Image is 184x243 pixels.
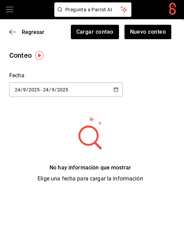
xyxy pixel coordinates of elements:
button: Regresar [9,29,44,35]
input: Year [28,87,40,92]
button: Pregunta a Parrot AI [54,2,131,17]
span: / [49,87,51,92]
div: Fecha [9,71,123,80]
div: Conteo [9,50,32,60]
button: Nuevo conteo [125,25,172,39]
input: Day [43,87,49,92]
input: Day [14,87,21,92]
span: - [41,87,42,92]
button: Cargar conteo [71,25,119,39]
span: / [21,87,23,92]
button: open drawer [6,5,14,14]
span: / [26,87,28,92]
span: Elige una fecha para cargar la información [37,175,143,182]
input: Year [57,87,68,92]
span: / [55,87,57,92]
img: Tooltip marker [35,51,44,60]
span: Regresar [22,29,44,35]
span: Pregunta a Parrot AI [65,6,121,13]
input: Month [51,87,55,92]
div: No hay información que mostrar [37,164,143,172]
input: Month [23,87,26,92]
